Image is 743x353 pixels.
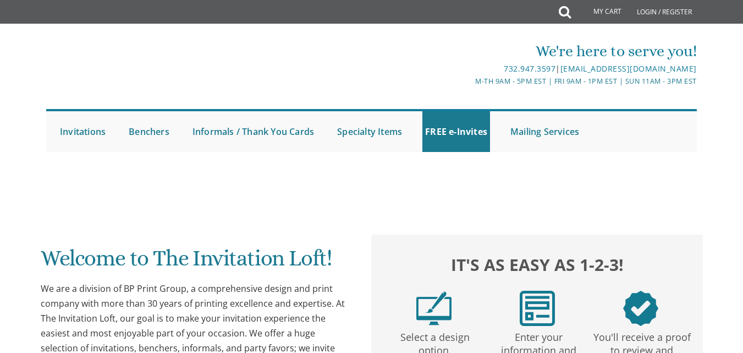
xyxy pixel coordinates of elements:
img: step1.png [416,291,452,326]
div: | [263,62,697,75]
div: M-Th 9am - 5pm EST | Fri 9am - 1pm EST | Sun 11am - 3pm EST [263,75,697,87]
a: Benchers [126,111,172,152]
a: 732.947.3597 [504,63,555,74]
a: Mailing Services [508,111,582,152]
a: Specialty Items [334,111,405,152]
div: We're here to serve you! [263,40,697,62]
h2: It's as easy as 1-2-3! [382,253,692,277]
a: [EMAIL_ADDRESS][DOMAIN_NAME] [560,63,697,74]
img: step2.png [520,291,555,326]
a: Informals / Thank You Cards [190,111,317,152]
h1: Welcome to The Invitation Loft! [41,246,351,279]
img: step3.png [623,291,658,326]
a: Invitations [57,111,108,152]
a: My Cart [570,1,629,23]
a: FREE e-Invites [422,111,490,152]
